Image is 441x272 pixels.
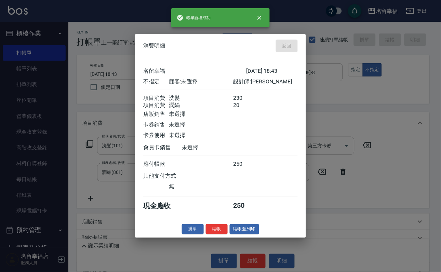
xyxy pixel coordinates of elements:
[143,101,169,109] div: 項目消費
[230,224,259,234] button: 結帳並列印
[143,42,165,49] span: 消費明細
[143,132,169,139] div: 卡券使用
[169,110,233,118] div: 未選擇
[169,78,233,85] div: 顧客: 未選擇
[143,94,169,101] div: 項目消費
[143,78,169,85] div: 不指定
[233,160,259,167] div: 250
[182,144,246,151] div: 未選擇
[143,160,169,167] div: 應付帳款
[143,173,195,180] div: 其他支付方式
[143,201,182,210] div: 現金應收
[143,144,182,151] div: 會員卡銷售
[246,67,298,74] div: [DATE] 18:43
[233,201,259,210] div: 250
[169,101,233,109] div: 潤絲
[143,67,246,74] div: 名留幸福
[177,14,211,21] span: 帳單新增成功
[206,224,228,234] button: 結帳
[143,121,169,128] div: 卡券銷售
[182,224,204,234] button: 掛單
[169,132,233,139] div: 未選擇
[169,183,233,190] div: 無
[252,10,267,25] button: close
[233,94,259,101] div: 230
[169,94,233,101] div: 洗髮
[143,110,169,118] div: 店販銷售
[233,78,298,85] div: 設計師: [PERSON_NAME]
[233,101,259,109] div: 20
[169,121,233,128] div: 未選擇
